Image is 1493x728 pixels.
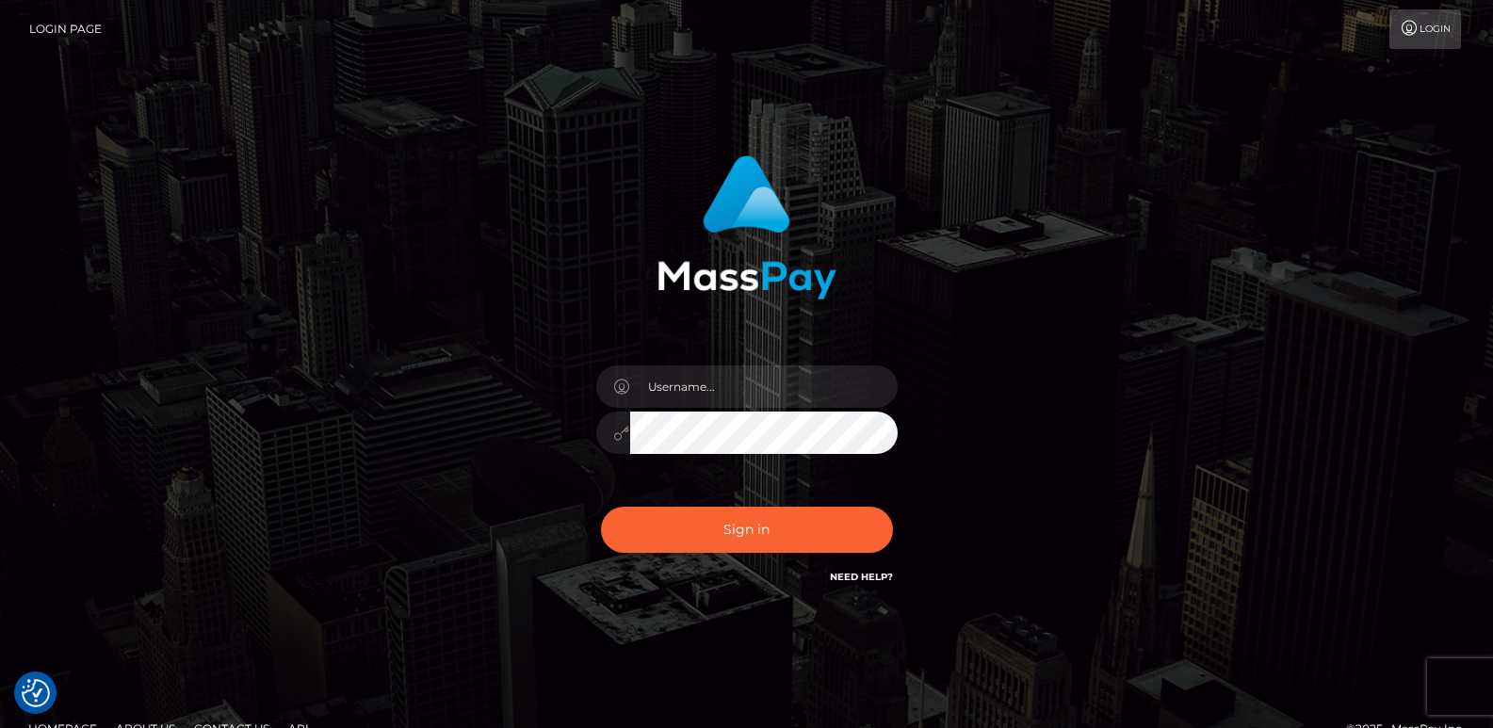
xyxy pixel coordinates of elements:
button: Consent Preferences [22,679,50,707]
a: Need Help? [830,571,893,583]
input: Username... [630,365,898,408]
a: Login [1389,9,1461,49]
img: MassPay Login [657,155,836,299]
img: Revisit consent button [22,679,50,707]
button: Sign in [601,507,893,553]
a: Login Page [29,9,102,49]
